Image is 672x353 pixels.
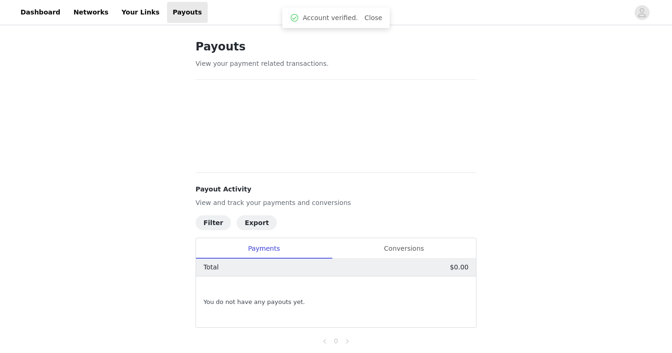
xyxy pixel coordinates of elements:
i: icon: left [322,339,328,344]
a: Payouts [167,2,208,23]
h1: Payouts [196,38,476,55]
button: Filter [196,215,231,230]
li: 0 [330,335,342,346]
span: You do not have any payouts yet. [203,297,305,307]
p: $0.00 [450,262,469,272]
p: View and track your payments and conversions [196,198,476,208]
div: Conversions [332,238,476,259]
a: Networks [68,2,114,23]
button: Export [237,215,277,230]
div: avatar [637,5,646,20]
h4: Payout Activity [196,184,476,194]
a: Your Links [116,2,165,23]
li: Next Page [342,335,353,346]
a: Dashboard [15,2,66,23]
a: Close [364,14,382,21]
a: 0 [331,336,341,346]
p: View your payment related transactions. [196,59,476,69]
div: Payments [196,238,332,259]
i: icon: right [344,339,350,344]
p: Total [203,262,219,272]
span: Account verified. [303,13,358,23]
li: Previous Page [319,335,330,346]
